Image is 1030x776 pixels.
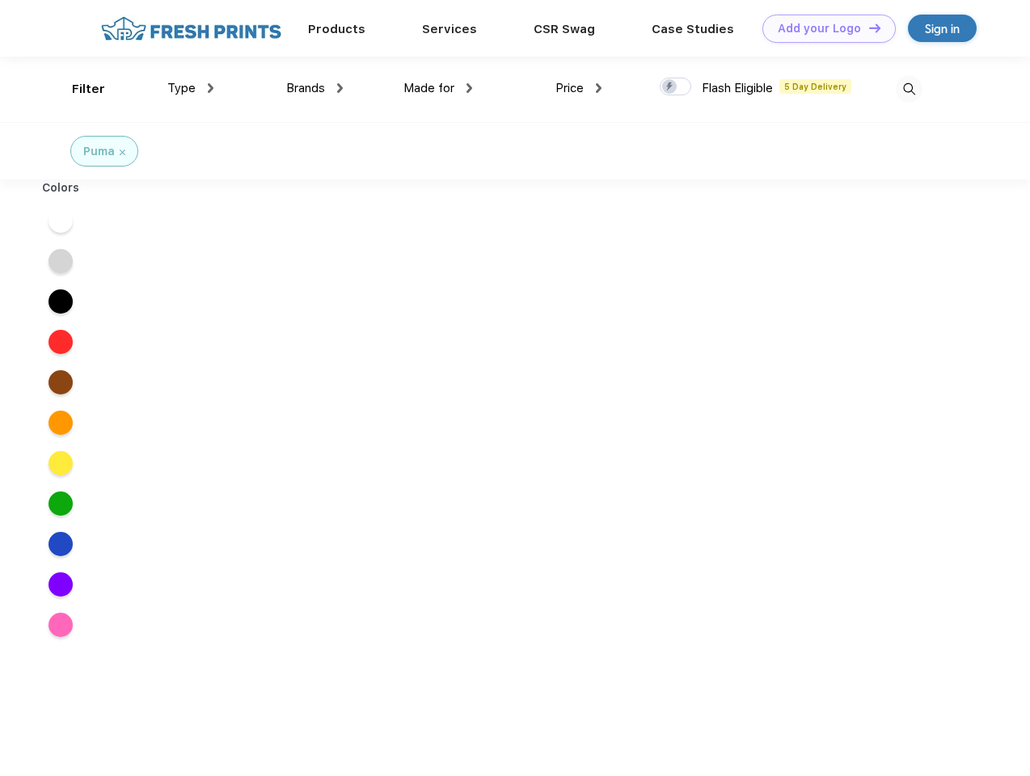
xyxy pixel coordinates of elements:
[208,83,213,93] img: dropdown.png
[120,150,125,155] img: filter_cancel.svg
[83,143,115,160] div: Puma
[30,179,92,196] div: Colors
[167,81,196,95] span: Type
[908,15,977,42] a: Sign in
[422,22,477,36] a: Services
[896,76,922,103] img: desktop_search.svg
[555,81,584,95] span: Price
[308,22,365,36] a: Products
[466,83,472,93] img: dropdown.png
[779,79,851,94] span: 5 Day Delivery
[403,81,454,95] span: Made for
[286,81,325,95] span: Brands
[596,83,602,93] img: dropdown.png
[337,83,343,93] img: dropdown.png
[96,15,286,43] img: fo%20logo%202.webp
[869,23,880,32] img: DT
[534,22,595,36] a: CSR Swag
[72,80,105,99] div: Filter
[702,81,773,95] span: Flash Eligible
[925,19,960,38] div: Sign in
[778,22,861,36] div: Add your Logo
